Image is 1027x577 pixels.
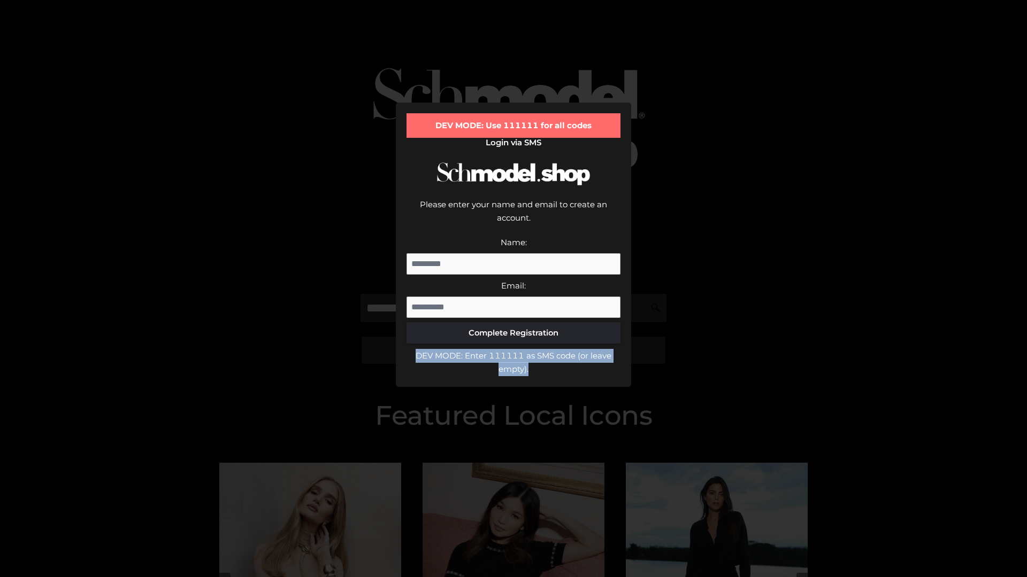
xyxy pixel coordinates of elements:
label: Name: [501,237,527,247]
label: Email: [501,280,526,291]
button: Complete Registration [407,322,620,344]
div: DEV MODE: Use 111111 for all codes [407,113,620,138]
h2: Login via SMS [407,138,620,147]
div: DEV MODE: Enter 111111 as SMS code (or leave empty). [407,349,620,376]
img: Schmodel Logo [433,153,594,195]
div: Please enter your name and email to create an account. [407,198,620,236]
